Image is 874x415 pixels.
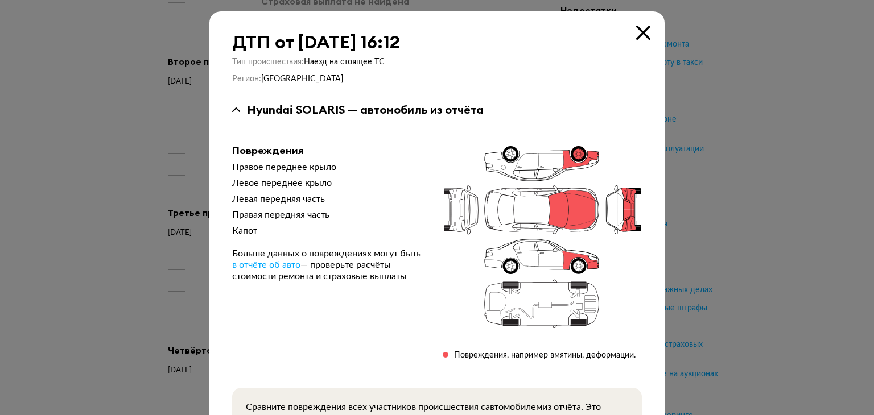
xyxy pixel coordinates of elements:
div: Правое переднее крыло [232,161,424,173]
div: Больше данных о повреждениях могут быть — проверьте расчёты стоимости ремонта и страховые выплаты [232,248,424,282]
div: Левая передняя часть [232,193,424,205]
div: Hyundai SOLARIS — автомобиль из отчёта [247,102,484,117]
span: Наезд на стоящее ТС [304,58,385,66]
div: Левое переднее крыло [232,177,424,189]
div: Повреждения, например вмятины, деформации. [454,350,636,360]
div: ДТП от [DATE] 16:12 [232,32,642,52]
span: [GEOGRAPHIC_DATA] [261,75,343,83]
div: Капот [232,225,424,236]
div: Правая передняя часть [232,209,424,221]
a: в отчёте об авто [232,259,300,271]
div: Тип происшествия : [232,57,642,67]
span: в отчёте об авто [232,260,300,269]
div: Повреждения [232,144,424,157]
div: Регион : [232,74,642,84]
